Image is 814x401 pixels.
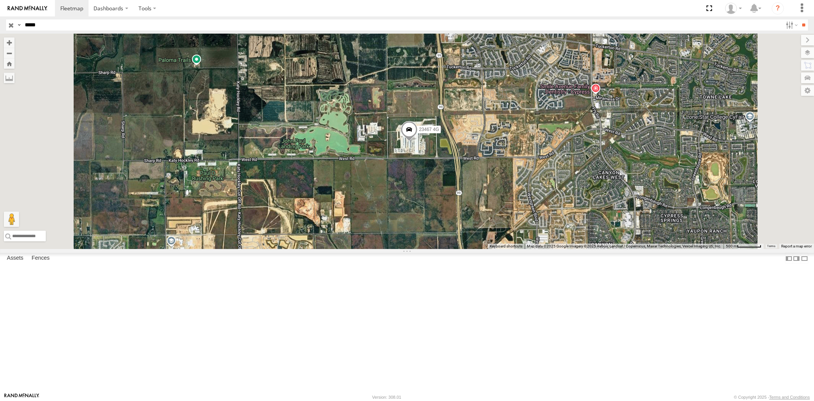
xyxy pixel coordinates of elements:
[724,244,764,249] button: Map Scale: 500 m per 60 pixels
[419,127,439,132] span: 23467 4G
[490,244,522,249] button: Keyboard shortcuts
[793,253,800,264] label: Dock Summary Table to the Right
[726,244,737,248] span: 500 m
[8,6,47,11] img: rand-logo.svg
[772,2,784,15] i: ?
[4,212,19,227] button: Drag Pegman onto the map to open Street View
[785,253,793,264] label: Dock Summary Table to the Left
[4,73,15,83] label: Measure
[372,395,401,399] div: Version: 308.01
[4,48,15,58] button: Zoom out
[4,393,39,401] a: Visit our Website
[783,19,799,31] label: Search Filter Options
[801,253,808,264] label: Hide Summary Table
[801,85,814,96] label: Map Settings
[16,19,22,31] label: Search Query
[28,253,53,264] label: Fences
[4,37,15,48] button: Zoom in
[3,253,27,264] label: Assets
[722,3,745,14] div: Sardor Khadjimedov
[527,244,721,248] span: Map data ©2025 Google Imagery ©2025 Airbus, Landsat / Copernicus, Maxar Technologies, Vexcel Imag...
[734,395,810,399] div: © Copyright 2025 -
[767,245,775,248] a: Terms (opens in new tab)
[781,244,812,248] a: Report a map error
[769,395,810,399] a: Terms and Conditions
[4,58,15,69] button: Zoom Home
